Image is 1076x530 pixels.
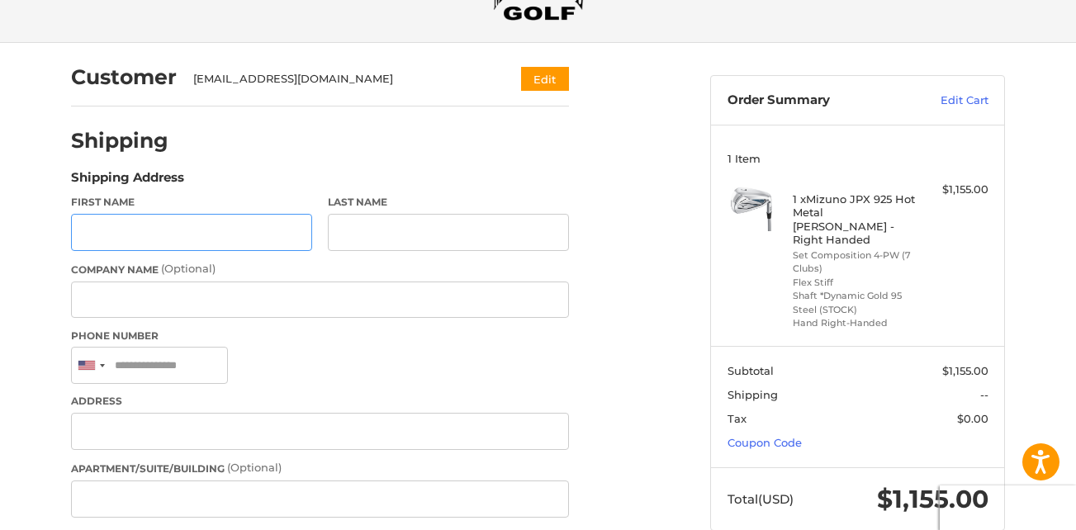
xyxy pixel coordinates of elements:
[71,261,569,277] label: Company Name
[71,64,177,90] h2: Customer
[728,388,778,401] span: Shipping
[957,412,988,425] span: $0.00
[793,248,919,276] li: Set Composition 4-PW (7 Clubs)
[942,364,988,377] span: $1,155.00
[71,329,569,343] label: Phone Number
[728,152,988,165] h3: 1 Item
[877,484,988,514] span: $1,155.00
[728,491,794,507] span: Total (USD)
[193,71,490,88] div: [EMAIL_ADDRESS][DOMAIN_NAME]
[328,195,569,210] label: Last Name
[923,182,988,198] div: $1,155.00
[728,436,802,449] a: Coupon Code
[728,364,774,377] span: Subtotal
[71,460,569,476] label: Apartment/Suite/Building
[728,412,747,425] span: Tax
[71,195,312,210] label: First Name
[793,316,919,330] li: Hand Right-Handed
[71,394,569,409] label: Address
[793,192,919,246] h4: 1 x Mizuno JPX 925 Hot Metal [PERSON_NAME] - Right Handed
[521,67,569,91] button: Edit
[71,128,168,154] h2: Shipping
[161,262,216,275] small: (Optional)
[793,276,919,290] li: Flex Stiff
[905,92,988,109] a: Edit Cart
[980,388,988,401] span: --
[227,461,282,474] small: (Optional)
[71,168,184,195] legend: Shipping Address
[793,289,919,316] li: Shaft *Dynamic Gold 95 Steel (STOCK)
[728,92,905,109] h3: Order Summary
[940,485,1076,530] iframe: Google Customer Reviews
[72,348,110,383] div: United States: +1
